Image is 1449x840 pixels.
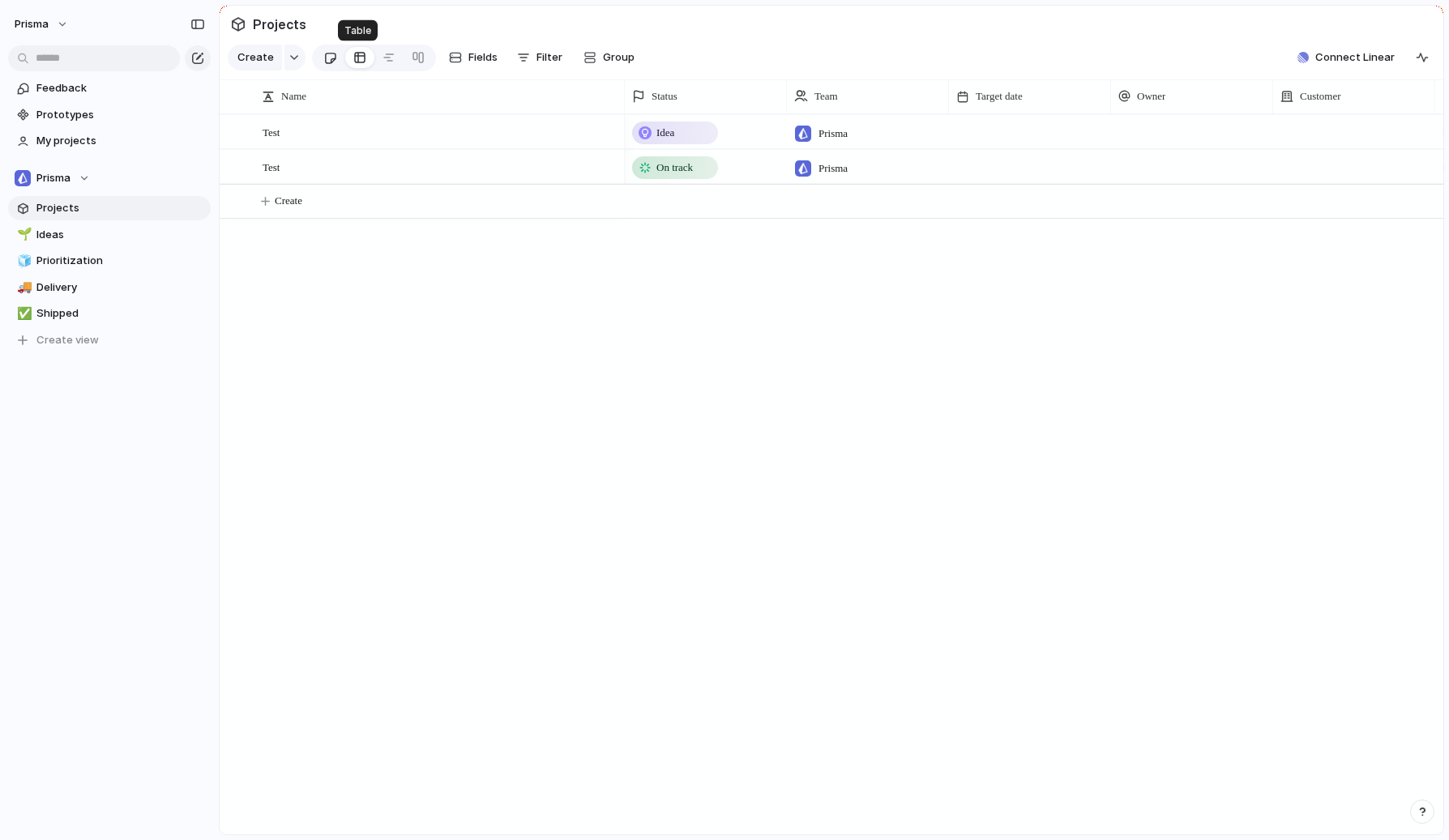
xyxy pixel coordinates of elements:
span: Owner [1137,88,1165,104]
span: Delivery [36,279,205,296]
button: Create [228,45,282,70]
a: My projects [8,129,211,153]
button: Prisma [8,166,211,190]
span: Create [275,193,302,209]
button: Create view [8,328,211,352]
div: ✅ [17,305,28,323]
a: 🧊Prioritization [8,249,211,273]
span: Test [263,122,280,141]
span: Prisma [819,160,848,177]
span: Prisma [36,170,71,186]
span: Group [603,49,635,66]
div: 🧊 [17,252,28,271]
span: Filter [536,49,562,66]
button: 🚚 [15,279,31,296]
button: Connect Linear [1291,45,1401,70]
span: Prisma [819,126,848,142]
button: 🌱 [15,227,31,243]
span: Ideas [36,227,205,243]
a: ✅Shipped [8,301,211,326]
button: Fields [442,45,504,70]
span: My projects [36,133,205,149]
span: Projects [250,10,310,39]
div: 🌱 [17,225,28,244]
button: Prisma [7,11,77,37]
span: Feedback [36,80,205,96]
span: Team [814,88,838,104]
span: Prototypes [36,107,205,123]
span: Create [237,49,274,66]
span: Projects [36,200,205,216]
button: 🧊 [15,253,31,269]
a: 🚚Delivery [8,275,211,300]
a: Projects [8,196,211,220]
span: Prisma [15,16,49,32]
a: Feedback [8,76,211,100]
span: Idea [656,125,674,141]
span: Status [652,88,677,104]
span: On track [656,160,693,176]
span: Name [281,88,306,104]
span: Create view [36,332,99,348]
span: Prioritization [36,253,205,269]
div: Table [338,20,378,41]
span: Target date [976,88,1023,104]
span: Test [263,157,280,176]
a: 🌱Ideas [8,223,211,247]
a: Prototypes [8,103,211,127]
span: Customer [1300,88,1341,104]
button: Group [575,45,643,70]
button: ✅ [15,305,31,322]
button: Filter [511,45,569,70]
span: Fields [468,49,498,66]
span: Shipped [36,305,205,322]
span: Connect Linear [1315,49,1395,66]
div: 🚚 [17,278,28,296]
